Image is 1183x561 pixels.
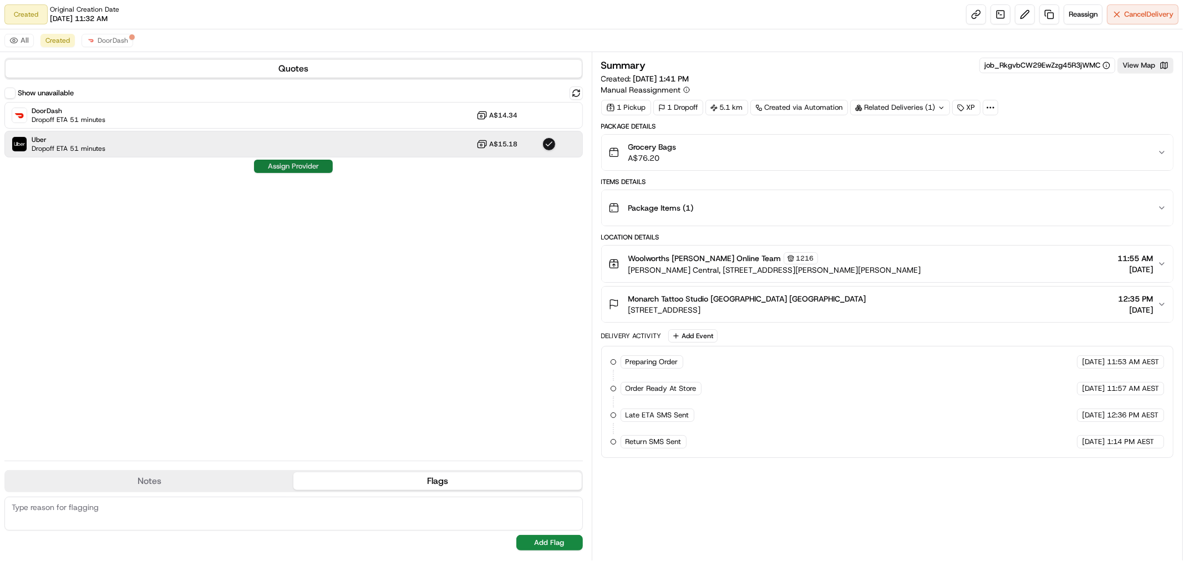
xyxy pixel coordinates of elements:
button: Package Items (1) [602,190,1174,226]
button: Created [40,34,75,47]
span: 11:57 AM AEST [1107,384,1159,394]
span: Cancel Delivery [1124,9,1174,19]
div: XP [952,100,981,115]
span: Package Items ( 1 ) [628,202,694,213]
h3: Summary [601,60,646,70]
span: DoorDash [98,36,128,45]
span: [DATE] 11:32 AM [50,14,108,24]
span: Order Ready At Store [626,384,697,394]
div: Items Details [601,177,1174,186]
span: Reassign [1069,9,1098,19]
span: Woolworths [PERSON_NAME] Online Team [628,253,781,264]
span: 12:36 PM AEST [1107,410,1159,420]
span: 11:53 AM AEST [1107,357,1159,367]
button: Notes [6,472,293,490]
img: doordash_logo_v2.png [87,36,95,45]
button: Monarch Tattoo Studio [GEOGRAPHIC_DATA] [GEOGRAPHIC_DATA][STREET_ADDRESS]12:35 PM[DATE] [602,287,1174,322]
span: Created [45,36,70,45]
button: View Map [1118,58,1174,73]
div: Related Deliveries (1) [850,100,950,115]
span: 12:35 PM [1118,293,1153,304]
button: Flags [293,472,581,490]
span: A$14.34 [490,111,518,120]
span: Dropoff ETA 51 minutes [32,144,105,153]
span: [DATE] [1082,384,1105,394]
span: Grocery Bags [628,141,677,152]
span: [DATE] [1082,410,1105,420]
button: Add Flag [516,535,583,550]
span: Manual Reassignment [601,84,681,95]
button: DoorDash [82,34,133,47]
span: [DATE] [1118,264,1153,275]
button: Add Event [668,329,718,343]
span: Preparing Order [626,357,678,367]
div: 1 Dropoff [653,100,703,115]
span: Late ETA SMS Sent [626,410,689,420]
span: DoorDash [32,106,105,115]
span: Monarch Tattoo Studio [GEOGRAPHIC_DATA] [GEOGRAPHIC_DATA] [628,293,866,304]
span: [DATE] [1082,357,1105,367]
div: 5.1 km [705,100,748,115]
span: 1216 [796,254,814,263]
button: Quotes [6,60,582,78]
button: Grocery BagsA$76.20 [602,135,1174,170]
span: [PERSON_NAME] Central, [STREET_ADDRESS][PERSON_NAME][PERSON_NAME] [628,264,921,276]
span: Original Creation Date [50,5,119,14]
span: Created: [601,73,689,84]
span: A$76.20 [628,152,677,164]
button: A$14.34 [476,110,518,121]
button: All [4,34,34,47]
span: Return SMS Sent [626,437,682,447]
img: DoorDash [12,108,27,123]
button: job_RkgvbCW29EwZzg45R3jWMC [984,60,1110,70]
button: CancelDelivery [1107,4,1179,24]
span: 1:14 PM AEST [1107,437,1154,447]
div: Package Details [601,122,1174,131]
a: Created via Automation [750,100,848,115]
span: [DATE] [1118,304,1153,315]
div: Location Details [601,233,1174,242]
button: Manual Reassignment [601,84,690,95]
img: Uber [12,137,27,151]
label: Show unavailable [18,88,74,98]
button: Woolworths [PERSON_NAME] Online Team1216[PERSON_NAME] Central, [STREET_ADDRESS][PERSON_NAME][PERS... [602,246,1174,282]
button: A$15.18 [476,139,518,150]
span: [DATE] [1082,437,1105,447]
span: Dropoff ETA 51 minutes [32,115,105,124]
span: [STREET_ADDRESS] [628,304,866,315]
span: Uber [32,135,105,144]
span: 11:55 AM [1118,253,1153,264]
button: Reassign [1064,4,1103,24]
span: [DATE] 1:41 PM [633,74,689,84]
span: A$15.18 [490,140,518,149]
div: Delivery Activity [601,331,662,340]
button: Assign Provider [254,160,333,173]
div: 1 Pickup [601,100,651,115]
